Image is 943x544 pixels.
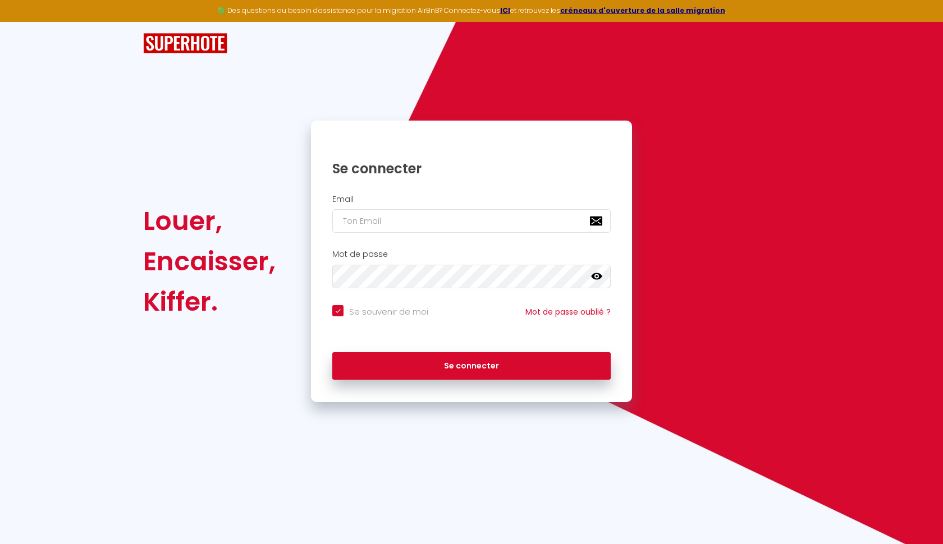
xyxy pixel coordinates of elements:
a: créneaux d'ouverture de la salle migration [560,6,725,15]
a: ICI [500,6,510,15]
a: Mot de passe oublié ? [525,306,611,317]
img: SuperHote logo [143,33,227,54]
h2: Mot de passe [332,250,611,259]
div: Kiffer. [143,282,276,322]
h1: Se connecter [332,160,611,177]
div: Encaisser, [143,241,276,282]
input: Ton Email [332,209,611,233]
h2: Email [332,195,611,204]
button: Se connecter [332,352,611,380]
div: Louer, [143,201,276,241]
